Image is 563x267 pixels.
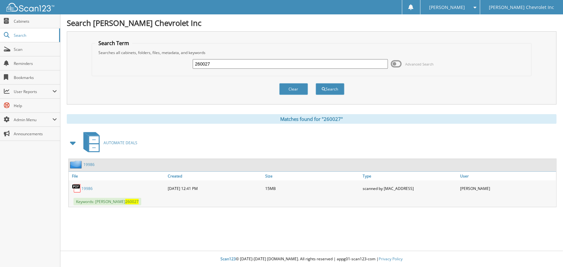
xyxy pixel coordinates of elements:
span: Admin Menu [14,117,52,122]
iframe: Chat Widget [531,236,563,267]
a: Privacy Policy [379,256,403,262]
span: Announcements [14,131,57,137]
div: Matches found for "260027" [67,114,557,124]
a: Size [264,172,361,180]
span: [PERSON_NAME] Chevrolet Inc [489,5,554,9]
img: scan123-logo-white.svg [6,3,54,12]
button: Clear [279,83,308,95]
div: Searches all cabinets, folders, files, metadata, and keywords [95,50,528,55]
span: Scan123 [221,256,236,262]
div: 15MB [264,182,361,195]
a: 19986 [81,186,93,191]
span: AUTOMATE DEALS [104,140,137,145]
img: PDF.png [72,184,81,193]
a: AUTOMATE DEALS [80,130,137,155]
img: folder2.png [70,161,83,169]
div: [PERSON_NAME] [459,182,556,195]
a: Created [166,172,264,180]
span: Bookmarks [14,75,57,80]
span: Scan [14,47,57,52]
button: Search [316,83,344,95]
a: Type [361,172,459,180]
a: 19986 [83,162,95,167]
div: scanned by [MAC_ADDRESS] [361,182,459,195]
div: [DATE] 12:41 PM [166,182,264,195]
span: 260027 [125,199,139,204]
div: © [DATE]-[DATE] [DOMAIN_NAME]. All rights reserved | appg01-scan123-com | [60,251,563,267]
span: Search [14,33,56,38]
span: Keywords: [PERSON_NAME] [73,198,141,205]
legend: Search Term [95,40,132,47]
span: Advanced Search [405,62,434,67]
a: User [459,172,556,180]
span: Help [14,103,57,108]
span: Cabinets [14,19,57,24]
h1: Search [PERSON_NAME] Chevrolet Inc [67,18,557,28]
span: User Reports [14,89,52,94]
span: Reminders [14,61,57,66]
span: [PERSON_NAME] [429,5,465,9]
a: File [69,172,166,180]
